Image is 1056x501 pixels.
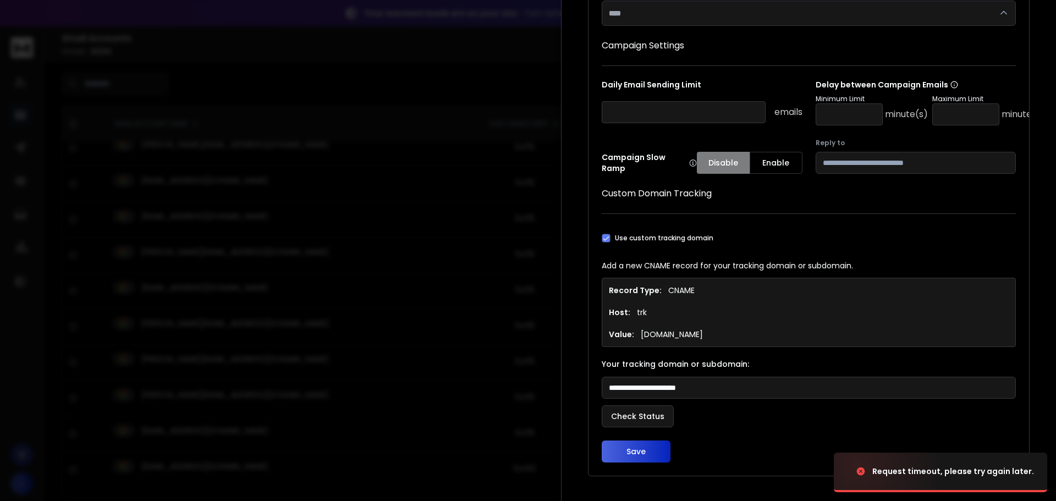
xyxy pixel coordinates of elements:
[609,285,662,296] h1: Record Type:
[637,307,647,318] p: trk
[641,329,703,340] p: [DOMAIN_NAME]
[602,187,1016,200] h1: Custom Domain Tracking
[602,360,1016,368] label: Your tracking domain or subdomain:
[816,139,1016,147] label: Reply to
[885,108,928,121] p: minute(s)
[615,234,713,243] label: Use custom tracking domain
[932,95,1044,103] p: Maximum Limit
[602,39,1016,52] h1: Campaign Settings
[602,260,1016,271] p: Add a new CNAME record for your tracking domain or subdomain.
[750,152,802,174] button: Enable
[602,405,674,427] button: Check Status
[609,307,630,318] h1: Host:
[602,79,802,95] p: Daily Email Sending Limit
[602,441,670,463] button: Save
[697,152,750,174] button: Disable
[1002,108,1044,121] p: minute(s)
[774,106,802,119] p: emails
[602,152,697,174] p: Campaign Slow Ramp
[816,95,928,103] p: Minimum Limit
[816,79,1044,90] p: Delay between Campaign Emails
[609,329,634,340] h1: Value:
[668,285,695,296] p: CNAME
